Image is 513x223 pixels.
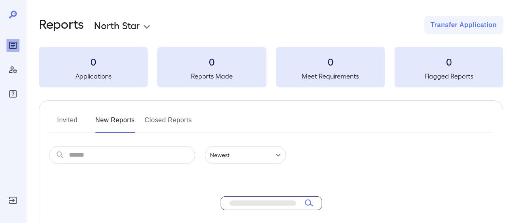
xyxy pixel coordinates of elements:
h5: Reports Made [157,71,266,81]
div: Reports [6,39,19,52]
div: FAQ [6,87,19,100]
h5: Meet Requirements [276,71,385,81]
button: New Reports [95,114,135,133]
div: Manage Users [6,63,19,76]
div: Log Out [6,194,19,207]
button: Closed Reports [145,114,192,133]
h3: 0 [276,55,385,68]
button: Invited [49,114,86,133]
p: North Star [94,19,140,32]
h5: Applications [39,71,148,81]
div: Newest [205,146,286,164]
h3: 0 [395,55,503,68]
summary: 0Applications0Reports Made0Meet Requirements0Flagged Reports [39,47,503,87]
h3: 0 [157,55,266,68]
h2: Reports [39,16,84,34]
h3: 0 [39,55,148,68]
button: Transfer Application [424,16,503,34]
h5: Flagged Reports [395,71,503,81]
